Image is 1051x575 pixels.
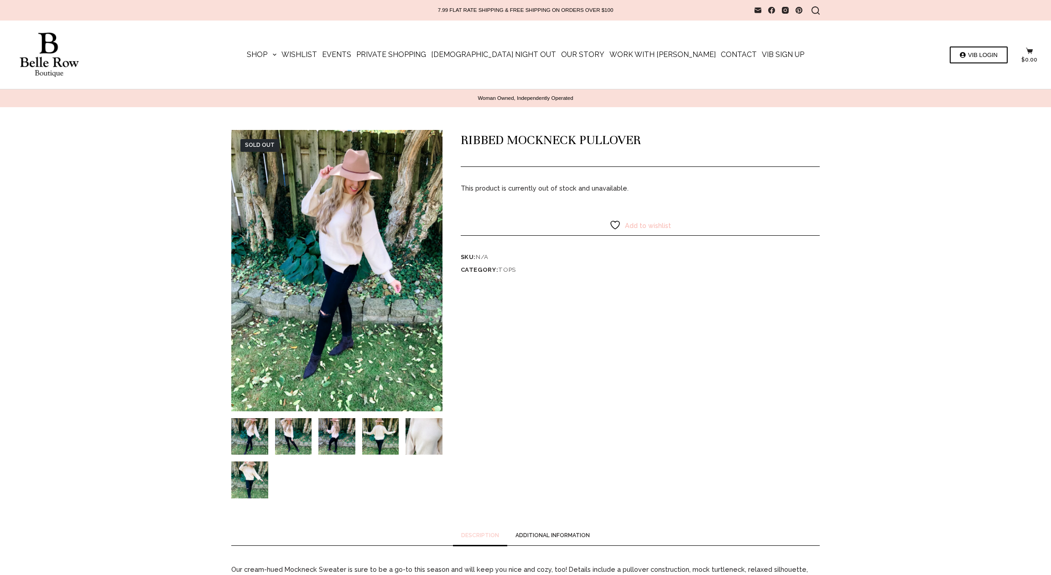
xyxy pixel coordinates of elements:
a: Facebook [768,7,775,14]
a: Email [754,7,761,14]
bdi: 0.00 [1021,57,1037,63]
img: Ribbed Mockneck Pullover [362,418,399,455]
a: Instagram [782,7,789,14]
span: Slide 5 [406,418,442,455]
span: $ [1021,57,1025,63]
span: Slide 2 [275,418,312,455]
img: Ribbed Mockneck Pullover [231,418,268,455]
a: Tops [498,266,516,273]
a: Events [319,21,354,89]
img: Ribbed Mockneck Pullover [406,418,442,455]
a: Private Shopping [354,21,428,89]
span: Slide 4 [362,418,399,455]
span: Slide 6 [231,461,268,498]
span: Add to wishlist [625,222,671,229]
a: [DEMOGRAPHIC_DATA] Night Out [428,21,558,89]
a: Our Story [558,21,607,89]
img: Belle Row Boutique [14,32,84,78]
a: Shop [245,21,279,89]
span: Category: [461,264,820,275]
span: SKU: [461,252,820,262]
a: Add to wishlist [609,219,671,231]
a: VIB Sign Up [759,21,806,89]
a: Wishlist [279,21,319,89]
span: Slide 3 [318,418,355,455]
a: Description [453,526,507,545]
a: VIB LOGIN [950,47,1008,63]
p: This product is currently out of stock and unavailable. [461,183,820,193]
img: Ribbed Mockneck Pullover [275,418,312,455]
span: Slide 1 [231,418,268,455]
a: Additional information [507,526,598,545]
span: VIB LOGIN [968,52,998,58]
a: Pinterest [796,7,802,14]
p: Woman Owned, Independently Operated [18,95,1033,102]
button: Search [812,6,820,15]
h1: Ribbed Mockneck Pullover [461,130,820,150]
img: Ribbed Mockneck Pullover [231,461,268,498]
span: SOLD OUT [240,139,279,152]
nav: Main Navigation [245,21,806,89]
img: Ribbed Mockneck Pullover [318,418,355,455]
a: Work with [PERSON_NAME] [607,21,718,89]
span: N/A [476,254,489,260]
a: Contact [718,21,759,89]
p: 7.99 FLAT RATE SHIPPING & FREE SHIPPING ON ORDERS OVER $100 [438,7,614,14]
a: $0.00 [1021,47,1037,62]
img: Ribbed Mockneck Pullover [231,130,442,411]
